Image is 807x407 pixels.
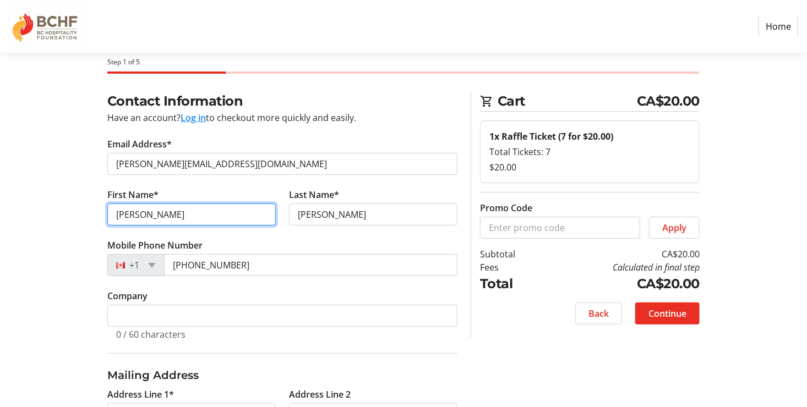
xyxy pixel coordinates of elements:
tr-character-limit: 0 / 60 characters [116,328,186,340]
label: Mobile Phone Number [107,239,203,252]
a: Home [759,16,798,37]
span: Cart [498,91,637,111]
input: Enter promo code [480,217,640,239]
span: CA$20.00 [637,91,700,111]
label: Company [107,289,148,302]
span: Continue [648,307,686,320]
h2: Contact Information [107,91,457,111]
div: Have an account? to checkout more quickly and easily. [107,111,457,124]
strong: 1x Raffle Ticket (7 for $20.00) [489,130,613,142]
span: Apply [662,221,686,234]
label: Promo Code [480,201,532,215]
button: Back [575,302,622,324]
h3: Mailing Address [107,367,457,383]
td: CA$20.00 [543,274,700,294]
label: Address Line 1* [107,388,174,401]
td: CA$20.00 [543,248,700,261]
input: (506) 234-5678 [164,254,457,276]
td: Calculated in final step [543,261,700,274]
label: Last Name* [289,188,339,201]
div: Step 1 of 5 [107,57,700,67]
label: First Name* [107,188,159,201]
button: Continue [635,302,700,324]
td: Total [480,274,543,294]
button: Log in [181,111,206,124]
td: Fees [480,261,543,274]
button: Apply [649,217,700,239]
span: Back [588,307,609,320]
div: $20.00 [489,161,690,174]
div: Total Tickets: 7 [489,145,690,158]
label: Address Line 2 [289,388,351,401]
label: Email Address* [107,137,172,151]
td: Subtotal [480,248,543,261]
img: BC Hospitality Foundation's Logo [9,4,87,48]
